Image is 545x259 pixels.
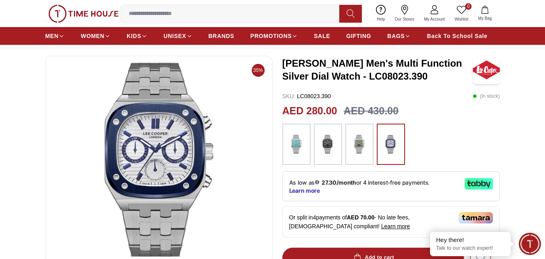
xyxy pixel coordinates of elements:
[421,16,448,22] span: My Account
[427,29,487,43] a: Back To School Sale
[286,128,307,161] img: ...
[314,32,330,40] span: SALE
[392,16,418,22] span: Our Stores
[48,5,119,23] img: ...
[381,223,410,230] span: Learn more
[381,128,401,161] img: ...
[314,29,330,43] a: SALE
[45,32,58,40] span: MEN
[81,32,104,40] span: WOMEN
[252,64,265,77] span: 35%
[519,233,541,255] div: Chat Widget
[347,214,374,221] span: AED 70.00
[427,32,487,40] span: Back To School Sale
[387,29,411,43] a: BAGS
[374,16,388,22] span: Help
[450,3,473,24] a: 0Wishlist
[346,29,371,43] a: GIFTING
[387,32,405,40] span: BAGS
[475,15,495,21] span: My Bag
[349,128,370,161] img: ...
[465,3,472,10] span: 0
[372,3,390,24] a: Help
[45,29,65,43] a: MEN
[346,32,371,40] span: GIFTING
[52,63,266,257] img: Lee Cooper Men's Multi Function Blue Dial Watch - LC08023.300
[251,29,298,43] a: PROMOTIONS
[282,92,331,100] p: LC08023.390
[459,212,493,223] img: Tamara
[282,57,473,83] h3: [PERSON_NAME] Men's Multi Function Silver Dial Watch - LC08023.390
[282,103,337,119] h2: AED 280.00
[344,103,399,119] h3: AED 430.00
[251,32,292,40] span: PROMOTIONS
[127,29,147,43] a: KIDS
[282,206,500,238] div: Or split in 4 payments of - No late fees, [DEMOGRAPHIC_DATA] compliant!
[209,29,234,43] a: BRANDS
[390,3,419,24] a: Our Stores
[282,93,296,99] span: SKU :
[473,4,497,23] button: My Bag
[473,56,500,84] img: Lee Cooper Men's Multi Function Silver Dial Watch - LC08023.390
[473,92,500,100] p: ( In stock )
[163,29,192,43] a: UNISEX
[81,29,111,43] a: WOMEN
[209,32,234,40] span: BRANDS
[451,16,472,22] span: Wishlist
[163,32,186,40] span: UNISEX
[436,245,505,252] p: Talk to our watch expert!
[436,236,505,244] div: Hey there!
[318,128,338,161] img: ...
[127,32,141,40] span: KIDS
